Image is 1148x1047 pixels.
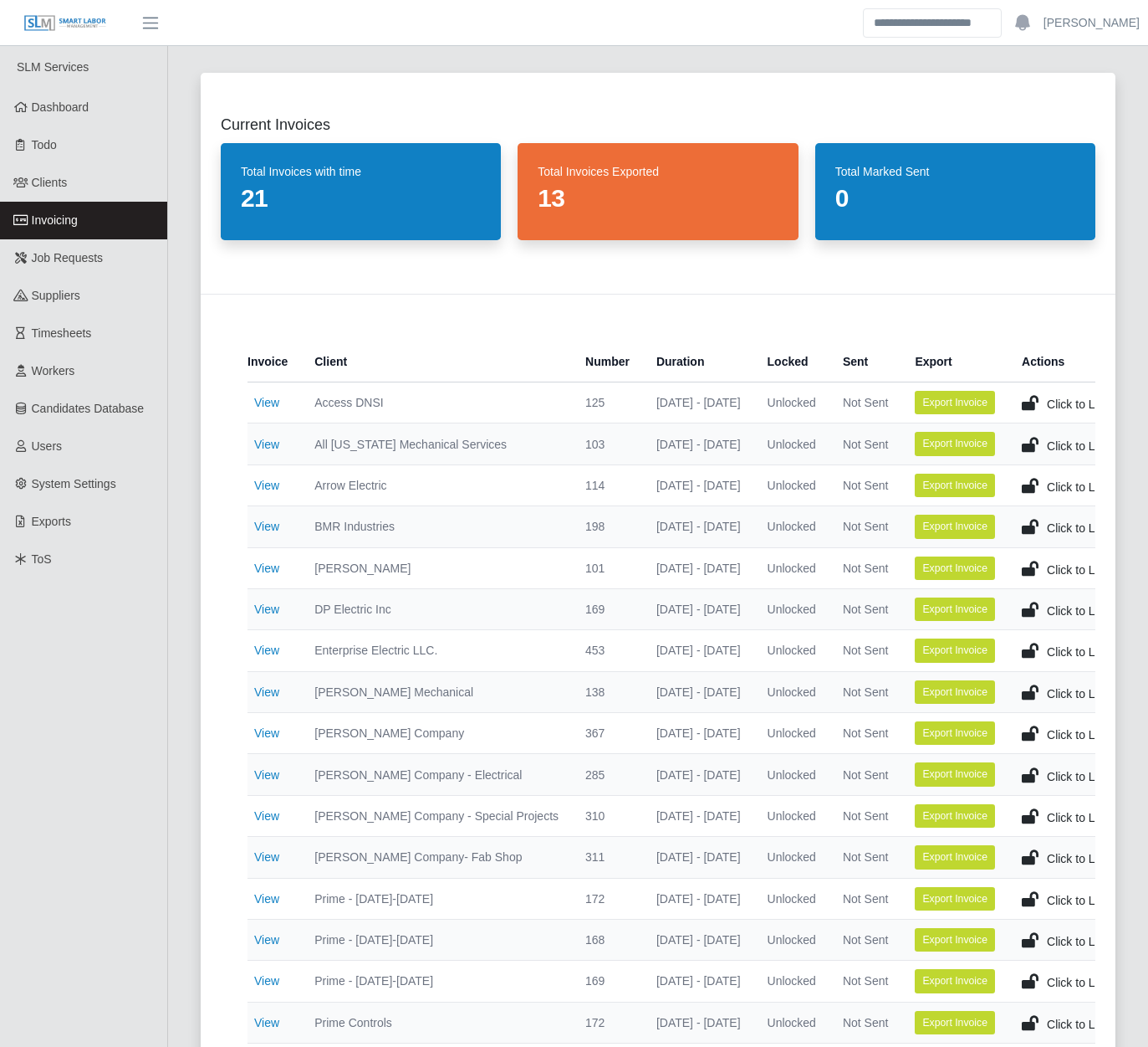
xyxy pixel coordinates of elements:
a: View [254,562,279,575]
td: Not Sent [829,630,901,671]
button: Export Invoice [915,639,995,662]
td: 285 [572,754,643,795]
th: Invoice [247,341,301,382]
span: Users [32,439,63,453]
dd: 13 [538,183,778,213]
td: Unlocked [754,506,829,547]
a: View [254,685,279,699]
td: Access DNSI [301,382,572,423]
dt: Total Marked Sent [835,163,1075,180]
span: Click to Lock [1047,894,1113,907]
td: Not Sent [829,671,901,712]
td: DP Electric Inc [301,588,572,629]
td: Prime Controls [301,1002,572,1043]
button: Export Invoice [915,515,995,538]
td: [DATE] - [DATE] [643,1002,754,1043]
a: View [254,974,279,988]
td: Arrow Electric [301,464,572,506]
td: Prime - [DATE]-[DATE] [301,919,572,960]
span: Todo [32,138,57,151]
span: Click to Lock [1047,935,1113,948]
td: Unlocked [754,795,829,836]
td: 367 [572,713,643,754]
span: Click to Lock [1047,1018,1113,1031]
a: View [254,768,279,782]
button: Export Invoice [915,391,995,414]
a: View [254,850,279,864]
td: [PERSON_NAME] Mechanical [301,671,572,712]
span: System Settings [32,477,116,490]
button: Export Invoice [915,969,995,993]
span: Click to Lock [1047,687,1113,701]
button: Export Invoice [915,432,995,455]
button: Export Invoice [915,762,995,786]
a: View [254,726,279,740]
td: 103 [572,423,643,464]
span: Dashboard [32,100,89,114]
td: Unlocked [754,1002,829,1043]
td: [PERSON_NAME] [301,547,572,588]
td: [DATE] - [DATE] [643,754,754,795]
td: [DATE] - [DATE] [643,506,754,547]
td: Not Sent [829,878,901,919]
h2: Current Invoices [221,113,1095,136]
td: [DATE] - [DATE] [643,423,754,464]
dt: Total Invoices with time [241,163,481,180]
span: ToS [32,552,52,566]
td: [DATE] - [DATE] [643,713,754,754]
td: Unlocked [754,382,829,423]
button: Export Invoice [915,598,995,621]
a: View [254,892,279,906]
th: Number [572,341,643,382]
span: Click to Lock [1047,728,1113,742]
td: 101 [572,547,643,588]
td: Not Sent [829,795,901,836]
th: Sent [829,341,901,382]
dd: 0 [835,183,1075,213]
td: Unlocked [754,754,829,795]
td: Not Sent [829,754,901,795]
span: Click to Lock [1047,398,1113,411]
td: 310 [572,795,643,836]
button: Export Invoice [915,721,995,745]
th: Actions [1008,341,1131,382]
span: Click to Lock [1047,480,1113,494]
span: Exports [32,515,71,528]
span: Click to Lock [1047,521,1113,535]
td: 198 [572,506,643,547]
td: 125 [572,382,643,423]
a: View [254,438,279,451]
td: 172 [572,878,643,919]
td: Unlocked [754,630,829,671]
td: Not Sent [829,1002,901,1043]
button: Export Invoice [915,887,995,911]
td: [DATE] - [DATE] [643,464,754,506]
td: [DATE] - [DATE] [643,837,754,878]
td: 138 [572,671,643,712]
span: Click to Lock [1047,976,1113,989]
td: Enterprise Electric LLC. [301,630,572,671]
button: Export Invoice [915,557,995,580]
span: Timesheets [32,326,92,340]
td: 168 [572,919,643,960]
td: Unlocked [754,588,829,629]
span: Job Requests [32,251,104,264]
td: [DATE] - [DATE] [643,919,754,960]
button: Export Invoice [915,845,995,869]
img: SLM Logo [23,14,107,33]
th: Locked [754,341,829,382]
span: Click to Lock [1047,770,1113,783]
span: Click to Lock [1047,645,1113,659]
td: [DATE] - [DATE] [643,547,754,588]
td: Not Sent [829,382,901,423]
td: Not Sent [829,961,901,1002]
td: Unlocked [754,919,829,960]
td: 172 [572,1002,643,1043]
td: [DATE] - [DATE] [643,878,754,919]
a: View [254,644,279,657]
td: Not Sent [829,919,901,960]
button: Export Invoice [915,474,995,497]
dt: Total Invoices Exported [538,163,778,180]
button: Export Invoice [915,804,995,828]
td: [PERSON_NAME] Company- Fab Shop [301,837,572,878]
